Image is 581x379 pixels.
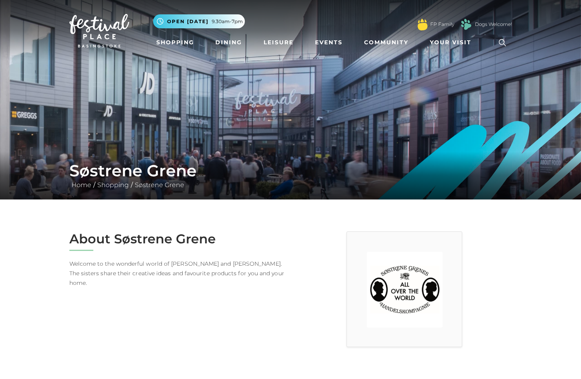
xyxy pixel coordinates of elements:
a: Events [312,35,346,50]
a: Community [361,35,412,50]
span: Open [DATE] [167,18,209,25]
div: / / [63,161,518,190]
a: Dining [212,35,245,50]
a: FP Family [430,21,454,28]
a: Dogs Welcome! [475,21,512,28]
h2: About Søstrene Grene [69,231,285,247]
button: Open [DATE] 9.30am-7pm [153,14,245,28]
a: Your Visit [427,35,479,50]
a: Leisure [260,35,297,50]
a: Shopping [153,35,197,50]
p: Welcome to the wonderful world of [PERSON_NAME] and [PERSON_NAME]. The sisters share their creati... [69,259,285,288]
span: Your Visit [430,38,471,47]
img: Festival Place Logo [69,14,129,47]
a: Shopping [95,181,131,189]
span: 9.30am-7pm [212,18,243,25]
a: Home [69,181,93,189]
a: Søstrene Grene [133,181,186,189]
h1: Søstrene Grene [69,161,512,180]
